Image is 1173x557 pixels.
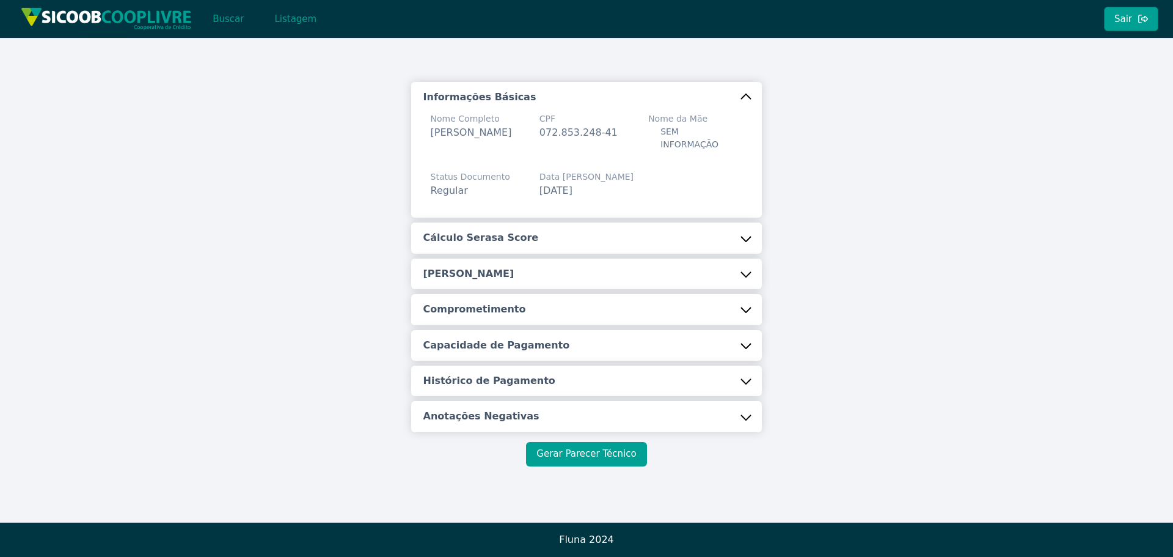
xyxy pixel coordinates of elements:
[423,339,570,352] h5: Capacidade de Pagamento
[21,7,192,30] img: img/sicoob_cooplivre.png
[411,223,762,253] button: Cálculo Serasa Score
[526,442,646,467] button: Gerar Parecer Técnico
[264,7,327,31] button: Listagem
[648,113,742,125] span: Nome da Mãe
[660,127,718,149] span: SEM INFORMAÇÃO
[423,267,514,281] h5: [PERSON_NAME]
[202,7,254,31] button: Buscar
[431,185,468,196] span: Regular
[539,113,618,125] span: CPF
[423,410,539,423] h5: Anotações Negativas
[423,231,539,245] h5: Cálculo Serasa Score
[539,171,634,183] span: Data [PERSON_NAME]
[539,185,572,196] span: [DATE]
[559,534,614,545] span: Fluna 2024
[423,90,536,104] h5: Informações Básicas
[431,171,510,183] span: Status Documento
[539,127,618,138] span: 072.853.248-41
[411,259,762,289] button: [PERSON_NAME]
[423,303,526,316] h5: Comprometimento
[431,113,512,125] span: Nome Completo
[431,127,512,138] span: [PERSON_NAME]
[411,366,762,396] button: Histórico de Pagamento
[411,294,762,325] button: Comprometimento
[423,374,555,388] h5: Histórico de Pagamento
[411,401,762,432] button: Anotações Negativas
[411,82,762,113] button: Informações Básicas
[1104,7,1158,31] button: Sair
[411,330,762,361] button: Capacidade de Pagamento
